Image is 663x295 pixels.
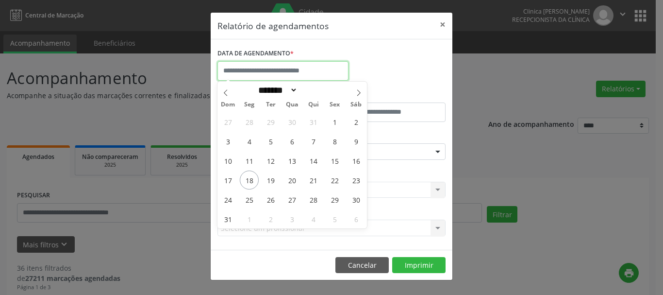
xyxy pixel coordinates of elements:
span: Agosto 9, 2025 [347,132,365,151]
input: Year [298,85,330,95]
span: Agosto 20, 2025 [282,171,301,190]
span: Agosto 19, 2025 [261,171,280,190]
span: Agosto 23, 2025 [347,171,365,190]
span: Setembro 2, 2025 [261,209,280,228]
span: Agosto 24, 2025 [218,190,237,209]
span: Setembro 3, 2025 [282,209,301,228]
span: Agosto 31, 2025 [218,209,237,228]
span: Dom [217,102,239,108]
span: Agosto 21, 2025 [304,171,323,190]
span: Sáb [346,102,367,108]
span: Julho 29, 2025 [261,112,280,131]
span: Agosto 30, 2025 [347,190,365,209]
label: ATÉ [334,87,446,103]
span: Agosto 3, 2025 [218,132,237,151]
span: Agosto 14, 2025 [304,151,323,170]
span: Agosto 13, 2025 [282,151,301,170]
label: DATA DE AGENDAMENTO [217,46,294,61]
span: Agosto 16, 2025 [347,151,365,170]
span: Agosto 29, 2025 [325,190,344,209]
span: Qua [282,102,303,108]
span: Julho 30, 2025 [282,112,301,131]
span: Setembro 5, 2025 [325,209,344,228]
span: Agosto 26, 2025 [261,190,280,209]
span: Sex [324,102,346,108]
span: Agosto 10, 2025 [218,151,237,170]
span: Qui [303,102,324,108]
span: Agosto 18, 2025 [240,171,259,190]
span: Agosto 8, 2025 [325,132,344,151]
span: Agosto 15, 2025 [325,151,344,170]
span: Setembro 6, 2025 [347,209,365,228]
span: Agosto 28, 2025 [304,190,323,209]
button: Imprimir [392,257,446,274]
span: Setembro 4, 2025 [304,209,323,228]
span: Agosto 6, 2025 [282,132,301,151]
span: Agosto 4, 2025 [240,132,259,151]
span: Julho 28, 2025 [240,112,259,131]
span: Setembro 1, 2025 [240,209,259,228]
span: Agosto 7, 2025 [304,132,323,151]
select: Month [255,85,298,95]
span: Seg [239,102,260,108]
span: Agosto 17, 2025 [218,171,237,190]
span: Agosto 22, 2025 [325,171,344,190]
span: Agosto 27, 2025 [282,190,301,209]
span: Agosto 12, 2025 [261,151,280,170]
span: Ter [260,102,282,108]
span: Agosto 25, 2025 [240,190,259,209]
span: Julho 31, 2025 [304,112,323,131]
span: Agosto 2, 2025 [347,112,365,131]
h5: Relatório de agendamentos [217,19,329,32]
button: Close [433,13,452,36]
span: Agosto 5, 2025 [261,132,280,151]
span: Agosto 1, 2025 [325,112,344,131]
button: Cancelar [335,257,389,274]
span: Julho 27, 2025 [218,112,237,131]
span: Agosto 11, 2025 [240,151,259,170]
